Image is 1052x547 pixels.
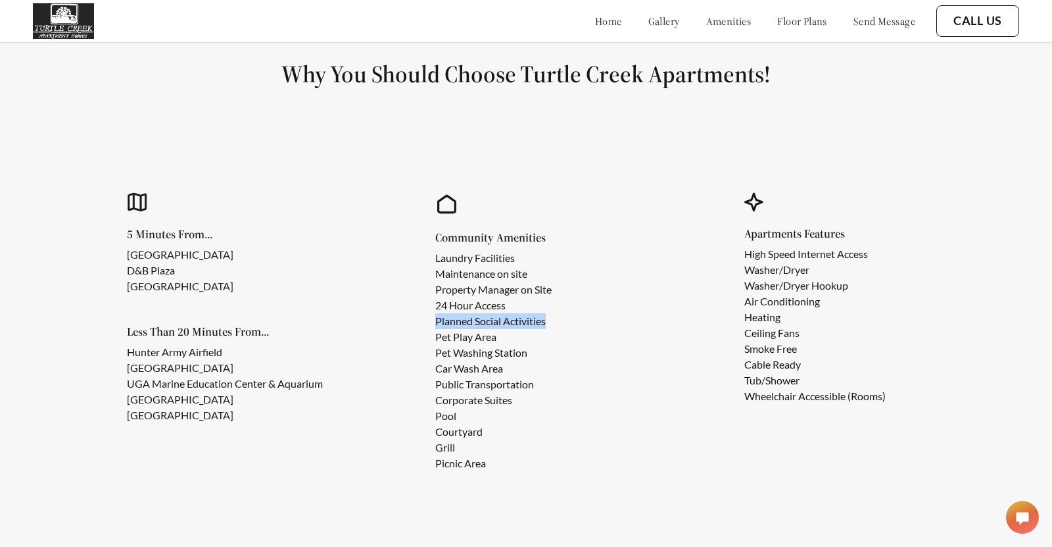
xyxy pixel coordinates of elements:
li: Courtyard [435,424,552,440]
li: Washer/Dryer [744,262,886,278]
li: Washer/Dryer Hookup [744,278,886,294]
li: Pool [435,408,552,424]
h1: Why You Should Choose Turtle Creek Apartments! [32,59,1020,89]
li: Grill [435,440,552,456]
a: send message [853,14,915,28]
button: Call Us [936,5,1019,37]
li: Planned Social Activities [435,313,552,329]
a: home [595,14,622,28]
li: Heating [744,309,886,325]
li: Tub/Shower [744,373,886,388]
li: D&B Plaza [127,263,233,278]
a: floor plans [777,14,827,28]
li: Cable Ready [744,357,886,373]
a: amenities [706,14,752,28]
li: Hunter Army Airfield [127,344,323,360]
li: Pet Washing Station [435,345,552,361]
li: UGA Marine Education Center & Aquarium [127,376,323,392]
li: Laundry Facilities [435,250,552,266]
li: Car Wash Area [435,361,552,377]
li: Smoke Free [744,341,886,357]
li: Corporate Suites [435,392,552,408]
li: 24 Hour Access [435,298,552,313]
li: Maintenance on site [435,266,552,282]
li: [GEOGRAPHIC_DATA] [127,392,323,407]
li: [GEOGRAPHIC_DATA] [127,278,233,294]
li: Picnic Area [435,456,552,471]
li: [GEOGRAPHIC_DATA] [127,407,323,423]
h5: Apartments Features [744,228,907,240]
li: [GEOGRAPHIC_DATA] [127,247,233,263]
li: [GEOGRAPHIC_DATA] [127,360,323,376]
a: gallery [648,14,680,28]
li: Ceiling Fans [744,325,886,341]
li: Air Conditioning [744,294,886,309]
li: High Speed Internet Access [744,246,886,262]
li: Pet Play Area [435,329,552,345]
a: Call Us [953,14,1002,28]
h5: 5 Minutes From... [127,228,254,240]
li: Public Transportation [435,377,552,392]
h5: Less Than 20 Minutes From... [127,326,344,338]
img: turtle_creek_logo.png [33,3,94,39]
li: Wheelchair Accessible (Rooms) [744,388,886,404]
h5: Community Amenities [435,232,573,244]
li: Property Manager on Site [435,282,552,298]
